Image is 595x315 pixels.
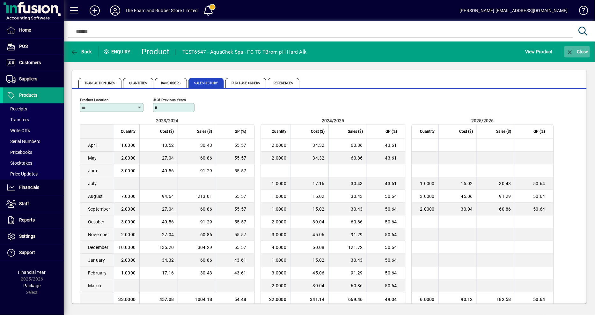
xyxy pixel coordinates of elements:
[6,128,30,133] span: Write Offs
[121,155,136,161] span: 2.0000
[234,206,246,212] span: 55.57
[121,168,136,173] span: 3.0000
[78,78,121,88] span: Transaction Lines
[162,270,174,275] span: 17.16
[114,292,139,306] td: 33.0000
[18,270,46,275] span: Financial Year
[234,143,246,148] span: 55.57
[261,292,290,306] td: 22.0000
[385,283,397,288] span: 50.64
[80,98,108,102] mat-label: Product Location
[200,270,212,275] span: 30.43
[351,258,363,263] span: 30.43
[385,219,397,224] span: 50.64
[313,270,325,275] span: 45.06
[272,258,287,263] span: 1.0000
[162,232,174,237] span: 27.04
[3,22,64,38] a: Home
[272,143,287,148] span: 2.0000
[460,5,568,16] div: [PERSON_NAME] [EMAIL_ADDRESS][DOMAIN_NAME]
[121,219,136,224] span: 3.0000
[139,292,178,306] td: 457.08
[385,181,397,186] span: 43.61
[351,181,363,186] span: 30.43
[566,49,588,54] span: Close
[272,155,287,161] span: 2.0000
[351,194,363,199] span: 30.43
[200,143,212,148] span: 30.43
[420,181,435,186] span: 1.0000
[162,219,174,224] span: 40.56
[313,258,325,263] span: 15.02
[80,241,114,254] td: December
[3,136,64,147] a: Serial Numbers
[80,254,114,266] td: January
[461,181,473,186] span: 15.02
[19,234,35,239] span: Settings
[200,258,212,263] span: 60.86
[438,292,477,306] td: 90.12
[385,206,397,212] span: 50.64
[313,232,325,237] span: 45.06
[272,181,287,186] span: 1.0000
[156,118,178,123] span: 2023/2024
[272,232,287,237] span: 3.0000
[385,143,397,148] span: 43.61
[6,117,29,122] span: Transfers
[121,143,136,148] span: 1.0000
[349,245,363,250] span: 121.72
[412,292,438,306] td: 6.0000
[234,219,246,224] span: 55.57
[3,196,64,212] a: Staff
[3,212,64,228] a: Reports
[121,232,136,237] span: 2.0000
[80,228,114,241] td: November
[351,283,363,288] span: 60.86
[3,147,64,158] a: Pricebooks
[311,128,325,135] span: Cost ($)
[182,47,306,57] div: TEST6547 - AquaChek Spa - FC TC TBrom pH Hard Alk
[3,125,64,136] a: Write Offs
[234,155,246,161] span: 55.57
[268,78,299,88] span: References
[499,194,511,199] span: 91.29
[313,245,325,250] span: 60.08
[351,143,363,148] span: 60.86
[313,283,325,288] span: 30.04
[19,217,35,222] span: Reports
[272,245,287,250] span: 4.0000
[385,245,397,250] span: 50.64
[3,114,64,125] a: Transfers
[272,128,286,135] span: Quantity
[234,232,246,237] span: 55.57
[234,168,246,173] span: 55.57
[234,258,246,263] span: 43.61
[533,194,545,199] span: 50.64
[162,206,174,212] span: 27.04
[385,155,397,161] span: 43.61
[313,219,325,224] span: 30.04
[533,181,545,186] span: 50.64
[3,55,64,71] a: Customers
[19,201,29,206] span: Staff
[19,93,37,98] span: Products
[119,245,136,250] span: 10.0000
[313,181,325,186] span: 17.16
[477,292,515,306] td: 182.58
[420,128,435,135] span: Quantity
[142,47,170,57] div: Product
[3,158,64,169] a: Stocktakes
[23,283,40,288] span: Package
[197,128,212,135] span: Sales ($)
[162,168,174,173] span: 40.56
[3,71,64,87] a: Suppliers
[84,5,105,16] button: Add
[159,245,174,250] span: 135.20
[574,1,587,22] a: Knowledge Base
[178,292,216,306] td: 1004.18
[385,270,397,275] span: 50.64
[64,46,99,57] app-page-header-button: Back
[3,39,64,55] a: POS
[80,177,114,190] td: July
[69,46,93,57] button: Back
